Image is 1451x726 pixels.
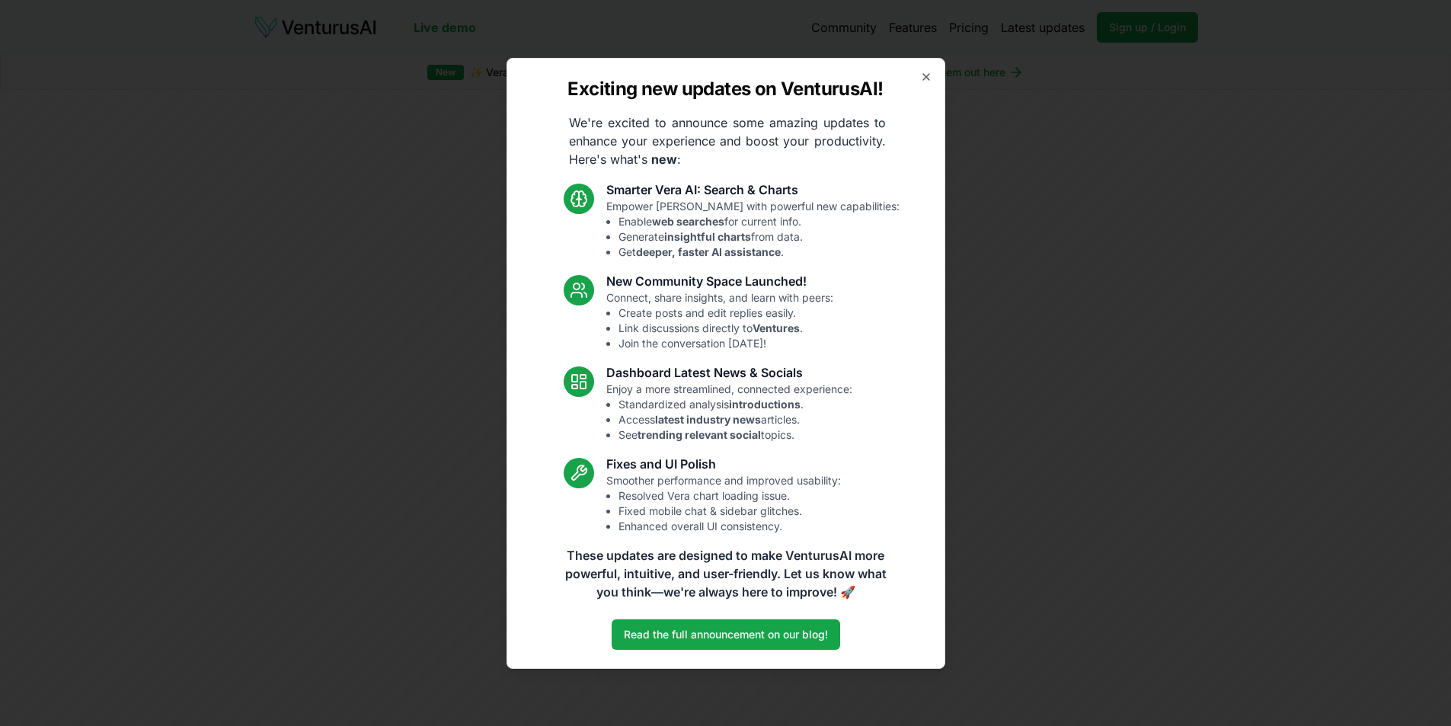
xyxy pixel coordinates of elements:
[636,245,781,258] strong: deeper, faster AI assistance
[618,397,852,412] li: Standardized analysis .
[729,398,801,411] strong: introductions
[606,199,900,260] p: Empower [PERSON_NAME] with powerful new capabilities:
[612,619,840,650] a: Read the full announcement on our blog!
[618,412,852,427] li: Access articles.
[618,336,833,351] li: Join the conversation [DATE]!
[655,413,761,426] strong: latest industry news
[555,546,896,601] p: These updates are designed to make VenturusAI more powerful, intuitive, and user-friendly. Let us...
[651,152,677,167] strong: new
[638,428,761,441] strong: trending relevant social
[606,382,852,443] p: Enjoy a more streamlined, connected experience:
[557,114,898,168] p: We're excited to announce some amazing updates to enhance your experience and boost your producti...
[618,504,841,519] li: Fixed mobile chat & sidebar glitches.
[618,229,900,245] li: Generate from data.
[618,488,841,504] li: Resolved Vera chart loading issue.
[618,245,900,260] li: Get .
[618,305,833,321] li: Create posts and edit replies easily.
[606,363,852,382] h3: Dashboard Latest News & Socials
[618,214,900,229] li: Enable for current info.
[618,427,852,443] li: See topics.
[652,215,724,228] strong: web searches
[567,77,883,101] h2: Exciting new updates on VenturusAI!
[753,321,800,334] strong: Ventures
[606,181,900,199] h3: Smarter Vera AI: Search & Charts
[606,473,841,534] p: Smoother performance and improved usability:
[618,321,833,336] li: Link discussions directly to .
[606,455,841,473] h3: Fixes and UI Polish
[618,519,841,534] li: Enhanced overall UI consistency.
[664,230,751,243] strong: insightful charts
[606,290,833,351] p: Connect, share insights, and learn with peers:
[606,272,833,290] h3: New Community Space Launched!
